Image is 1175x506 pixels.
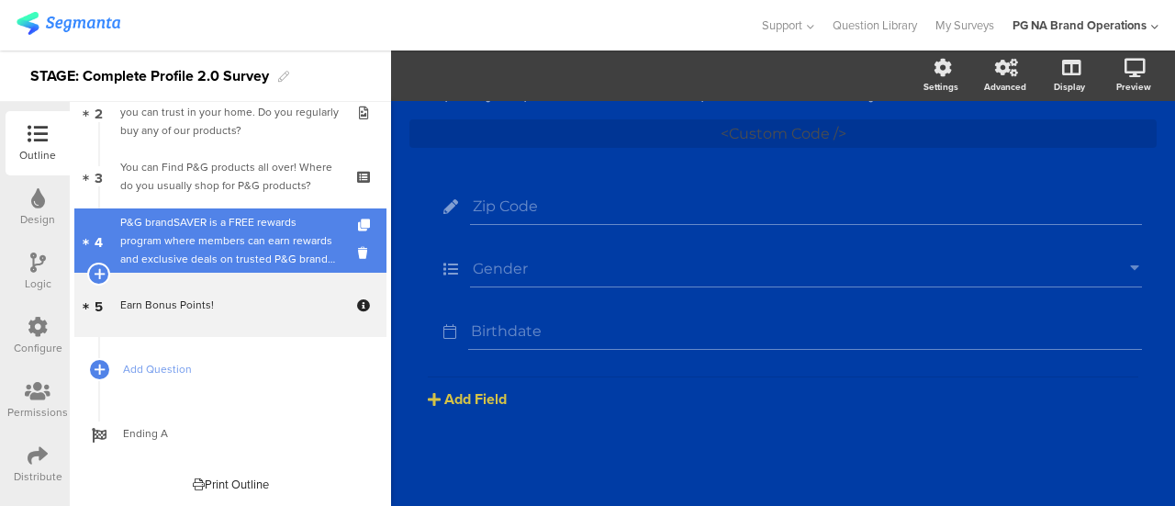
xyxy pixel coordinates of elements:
[1116,80,1151,94] div: Preview
[120,158,340,195] div: You can Find P&G products all over! Where do you usually shop for P&G products?
[30,62,269,91] div: STAGE: Complete Profile 2.0 Survey
[74,401,386,466] a: Ending A
[473,197,1139,215] input: Type field title...
[120,84,340,140] div: P&G is the home for over 65 iconic brands you can trust in your home. Do you regularly buy any of...
[74,80,386,144] a: 2 P&G is the home for over 65 iconic brands you can trust in your home. Do you regularly buy any ...
[358,244,374,262] i: Delete
[409,119,1157,148] div: <Custom Code />
[20,211,55,228] div: Design
[1013,17,1147,34] div: PG NA Brand Operations
[762,17,802,34] span: Support
[1054,80,1085,94] div: Display
[358,219,374,231] i: Duplicate
[123,424,358,443] span: Ending A
[74,208,386,273] a: 4 P&G brandSAVER is a FREE rewards program where members can earn rewards and exclusive deals on ...
[7,404,68,421] div: Permissions
[923,80,958,94] div: Settings
[471,322,1139,340] input: Type field title...
[95,166,103,186] span: 3
[25,275,51,292] div: Logic
[193,476,269,493] div: Print Outline
[95,102,103,122] span: 2
[95,231,103,251] span: 4
[473,260,1130,277] input: Type field title...
[14,468,62,485] div: Distribute
[428,388,507,410] button: Add Field
[74,273,386,337] a: 5 Earn Bonus Points!
[17,12,120,35] img: segmanta logo
[19,147,56,163] div: Outline
[74,144,386,208] a: 3 You can Find P&G products all over! Where do you usually shop for P&G products?
[984,80,1026,94] div: Advanced
[123,360,358,378] span: Add Question
[120,213,340,268] div: P&G brandSAVER is a FREE rewards program where members can earn rewards and exclusive deals on tr...
[120,296,340,314] div: Earn Bonus Points!
[95,295,103,315] span: 5
[14,340,62,356] div: Configure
